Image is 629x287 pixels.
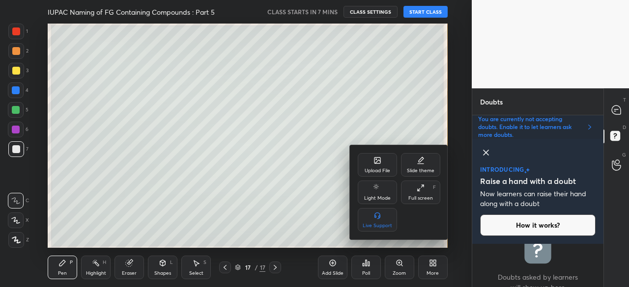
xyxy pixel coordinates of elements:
[407,168,434,173] div: Slide theme
[363,223,392,228] div: Live Support
[364,196,391,201] div: Light Mode
[408,196,433,201] div: Full screen
[365,168,390,173] div: Upload File
[433,185,436,190] div: F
